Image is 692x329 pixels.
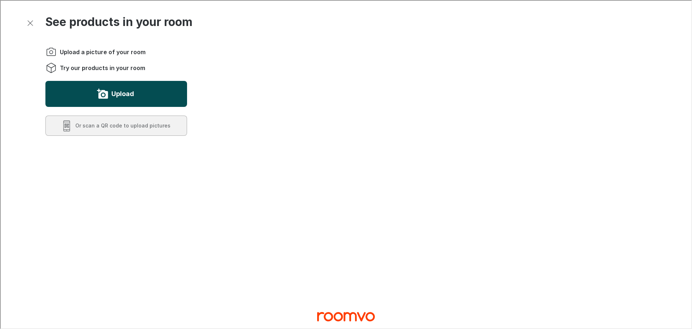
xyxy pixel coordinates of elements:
ol: Instructions [45,46,186,73]
a: Visit MG SOLS homepage [316,308,374,324]
button: Scan a QR code to upload pictures [45,115,186,135]
span: Upload a picture of your room [59,47,145,55]
label: Upload [111,87,133,99]
button: Upload a picture of your room [45,80,186,106]
span: Try our products in your room [59,63,145,71]
button: Exit visualizer [23,16,36,29]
